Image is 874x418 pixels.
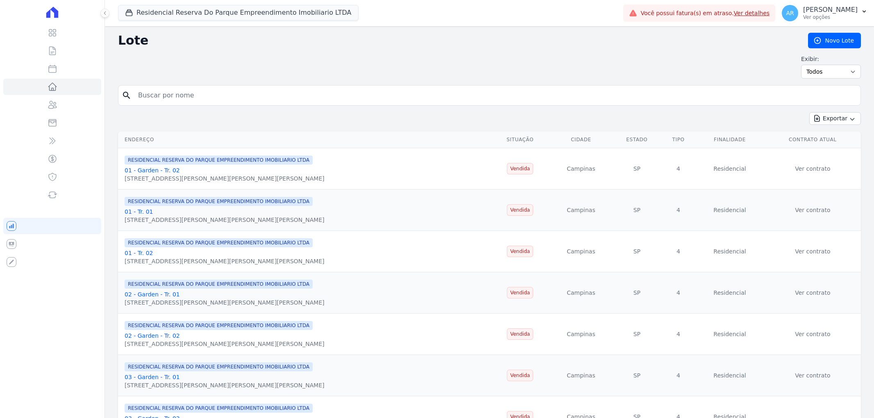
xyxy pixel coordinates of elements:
[612,190,662,231] td: SP
[612,314,662,355] td: SP
[550,272,612,314] td: Campinas
[125,197,313,206] span: RESIDENCIAL RESERVA DO PARQUE EMPREENDIMENTO IMOBILIARIO LTDA
[795,331,830,337] a: Ver contrato
[125,381,325,389] div: [STREET_ADDRESS][PERSON_NAME][PERSON_NAME][PERSON_NAME]
[803,6,858,14] p: [PERSON_NAME]
[125,216,325,224] div: [STREET_ADDRESS][PERSON_NAME][PERSON_NAME][PERSON_NAME]
[809,112,861,125] button: Exportar
[550,190,612,231] td: Campinas
[676,331,680,337] span: translation missing: pt-BR.activerecord.values.property.property_type.4
[695,231,764,272] td: Residencial
[125,167,180,174] a: 01 - Garden - Tr. 02
[550,355,612,396] td: Campinas
[795,289,830,296] a: Ver contrato
[550,314,612,355] td: Campinas
[507,204,533,216] span: Vendida
[612,231,662,272] td: SP
[662,131,695,148] th: Tipo
[125,257,325,265] div: [STREET_ADDRESS][PERSON_NAME][PERSON_NAME][PERSON_NAME]
[125,291,180,298] a: 02 - Garden - Tr. 01
[507,246,533,257] span: Vendida
[795,165,830,172] a: Ver contrato
[125,298,325,307] div: [STREET_ADDRESS][PERSON_NAME][PERSON_NAME][PERSON_NAME]
[125,208,153,215] a: 01 - Tr. 01
[118,131,490,148] th: Endereço
[125,238,313,247] span: RESIDENCIAL RESERVA DO PARQUE EMPREENDIMENTO IMOBILIARIO LTDA
[550,148,612,190] td: Campinas
[133,87,857,104] input: Buscar por nome
[803,14,858,20] p: Ver opções
[125,374,180,380] a: 03 - Garden - Tr. 01
[125,332,180,339] a: 02 - Garden - Tr. 02
[125,404,313,413] span: RESIDENCIAL RESERVA DO PARQUE EMPREENDIMENTO IMOBILIARIO LTDA
[490,131,550,148] th: Situação
[550,231,612,272] td: Campinas
[695,314,764,355] td: Residencial
[676,207,680,213] span: translation missing: pt-BR.activerecord.values.property.property_type.4
[612,355,662,396] td: SP
[125,280,313,289] span: RESIDENCIAL RESERVA DO PARQUE EMPREENDIMENTO IMOBILIARIO LTDA
[612,272,662,314] td: SP
[695,190,764,231] td: Residencial
[801,55,861,63] label: Exibir:
[122,90,132,100] i: search
[808,33,861,48] a: Novo Lote
[676,372,680,379] span: translation missing: pt-BR.activerecord.values.property.property_type.4
[507,287,533,298] span: Vendida
[734,10,770,16] a: Ver detalhes
[507,163,533,174] span: Vendida
[125,340,325,348] div: [STREET_ADDRESS][PERSON_NAME][PERSON_NAME][PERSON_NAME]
[676,248,680,255] span: translation missing: pt-BR.activerecord.values.property.property_type.4
[795,207,830,213] a: Ver contrato
[765,131,861,148] th: Contrato Atual
[676,165,680,172] span: translation missing: pt-BR.activerecord.values.property.property_type.4
[118,33,795,48] h2: Lote
[695,131,764,148] th: Finalidade
[550,131,612,148] th: Cidade
[695,272,764,314] td: Residencial
[118,5,359,20] button: Residencial Reserva Do Parque Empreendimento Imobiliario LTDA
[507,328,533,340] span: Vendida
[640,9,770,18] span: Você possui fatura(s) em atraso.
[676,289,680,296] span: translation missing: pt-BR.activerecord.values.property.property_type.4
[507,370,533,381] span: Vendida
[795,372,830,379] a: Ver contrato
[695,355,764,396] td: Residencial
[125,174,325,183] div: [STREET_ADDRESS][PERSON_NAME][PERSON_NAME][PERSON_NAME]
[612,148,662,190] td: SP
[775,2,874,25] button: AR [PERSON_NAME] Ver opções
[125,321,313,330] span: RESIDENCIAL RESERVA DO PARQUE EMPREENDIMENTO IMOBILIARIO LTDA
[695,148,764,190] td: Residencial
[125,250,153,256] a: 01 - Tr. 02
[125,362,313,371] span: RESIDENCIAL RESERVA DO PARQUE EMPREENDIMENTO IMOBILIARIO LTDA
[612,131,662,148] th: Estado
[786,10,794,16] span: AR
[125,156,313,165] span: RESIDENCIAL RESERVA DO PARQUE EMPREENDIMENTO IMOBILIARIO LTDA
[795,248,830,255] a: Ver contrato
